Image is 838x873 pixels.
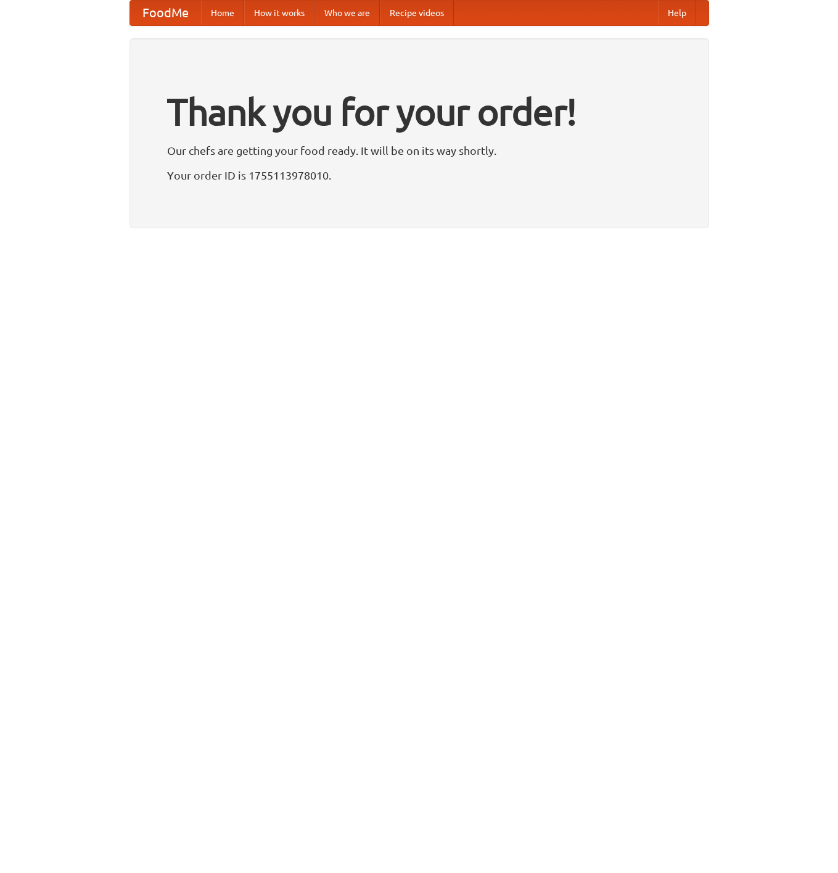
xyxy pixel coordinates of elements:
a: Who we are [314,1,380,25]
p: Our chefs are getting your food ready. It will be on its way shortly. [167,141,672,160]
h1: Thank you for your order! [167,82,672,141]
a: Help [658,1,696,25]
a: Recipe videos [380,1,454,25]
a: Home [201,1,244,25]
p: Your order ID is 1755113978010. [167,166,672,184]
a: FoodMe [130,1,201,25]
a: How it works [244,1,314,25]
